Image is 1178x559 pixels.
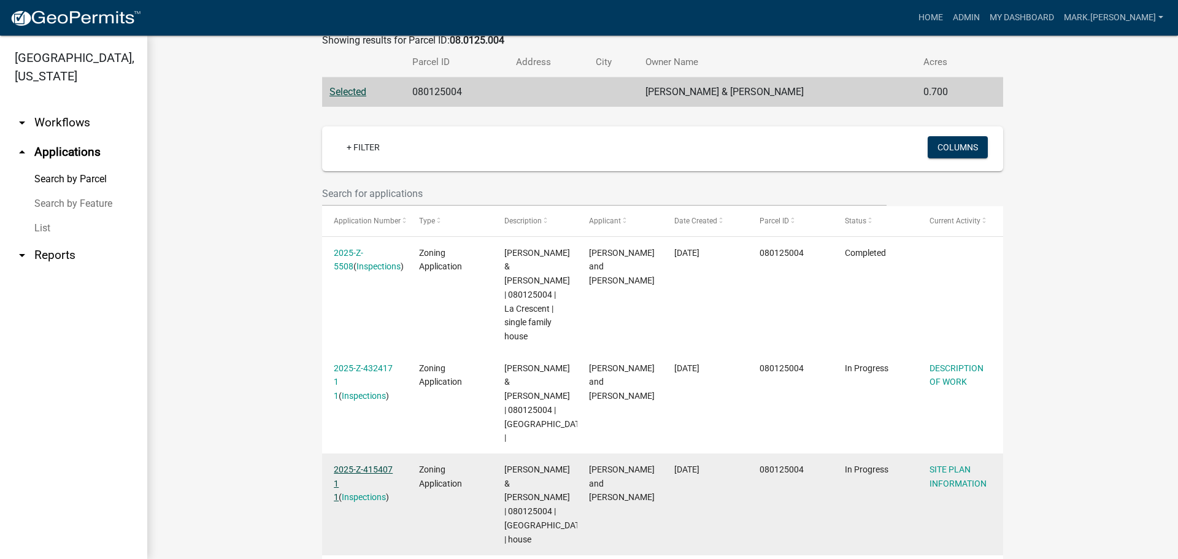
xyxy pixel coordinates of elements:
[916,48,979,77] th: Acres
[760,248,804,258] span: 080125004
[589,248,655,286] span: Chris and Wendy Horn
[760,465,804,474] span: 080125004
[504,465,587,544] span: HORN,CHRISTOPHER & WENDY | 080125004 | La Crescent | house
[930,217,980,225] span: Current Activity
[15,248,29,263] i: arrow_drop_down
[985,6,1059,29] a: My Dashboard
[845,248,886,258] span: Completed
[334,248,363,272] a: 2025-Z-5508
[322,33,1003,48] div: Showing results for Parcel ID:
[493,206,578,236] datatable-header-cell: Description
[638,48,917,77] th: Owner Name
[845,363,888,373] span: In Progress
[577,206,663,236] datatable-header-cell: Applicant
[329,86,366,98] a: Selected
[504,217,542,225] span: Description
[589,465,655,503] span: Chris and Wendy Horn
[916,77,979,107] td: 0.700
[419,363,462,387] span: Zoning Application
[322,206,407,236] datatable-header-cell: Application Number
[334,463,395,504] div: ( )
[342,391,386,401] a: Inspections
[833,206,918,236] datatable-header-cell: Status
[334,246,395,274] div: ( )
[748,206,833,236] datatable-header-cell: Parcel ID
[638,77,917,107] td: [PERSON_NAME] & [PERSON_NAME]
[419,217,435,225] span: Type
[337,136,390,158] a: + Filter
[15,115,29,130] i: arrow_drop_down
[504,363,587,443] span: HORN,CHRISTOPHER & WENDY | 080125004 | Houston |
[419,248,462,272] span: Zoning Application
[334,217,401,225] span: Application Number
[334,465,393,503] a: 2025-Z-415407 1 1
[589,217,621,225] span: Applicant
[15,145,29,160] i: arrow_drop_up
[845,217,866,225] span: Status
[342,492,386,502] a: Inspections
[930,363,984,387] a: DESCRIPTION OF WORK
[948,6,985,29] a: Admin
[928,136,988,158] button: Columns
[760,363,804,373] span: 080125004
[405,48,509,77] th: Parcel ID
[674,217,717,225] span: Date Created
[918,206,1003,236] datatable-header-cell: Current Activity
[407,206,493,236] datatable-header-cell: Type
[674,465,699,474] span: 05/02/2025
[356,261,401,271] a: Inspections
[1059,6,1168,29] a: mark.[PERSON_NAME]
[334,363,393,401] a: 2025-Z-432417 1 1
[930,465,987,488] a: SITE PLAN INFORMATION
[405,77,509,107] td: 080125004
[845,465,888,474] span: In Progress
[663,206,748,236] datatable-header-cell: Date Created
[674,363,699,373] span: 06/07/2025
[450,34,504,46] strong: 08.0125.004
[322,181,887,206] input: Search for applications
[334,361,395,403] div: ( )
[760,217,789,225] span: Parcel ID
[504,248,570,342] span: HORN,CHRISTOPHER & WENDY | 080125004 | La Crescent | single family house
[914,6,948,29] a: Home
[509,48,588,77] th: Address
[419,465,462,488] span: Zoning Application
[589,363,655,401] span: Chris and Wendy Horn
[588,48,637,77] th: City
[674,248,699,258] span: 06/07/2025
